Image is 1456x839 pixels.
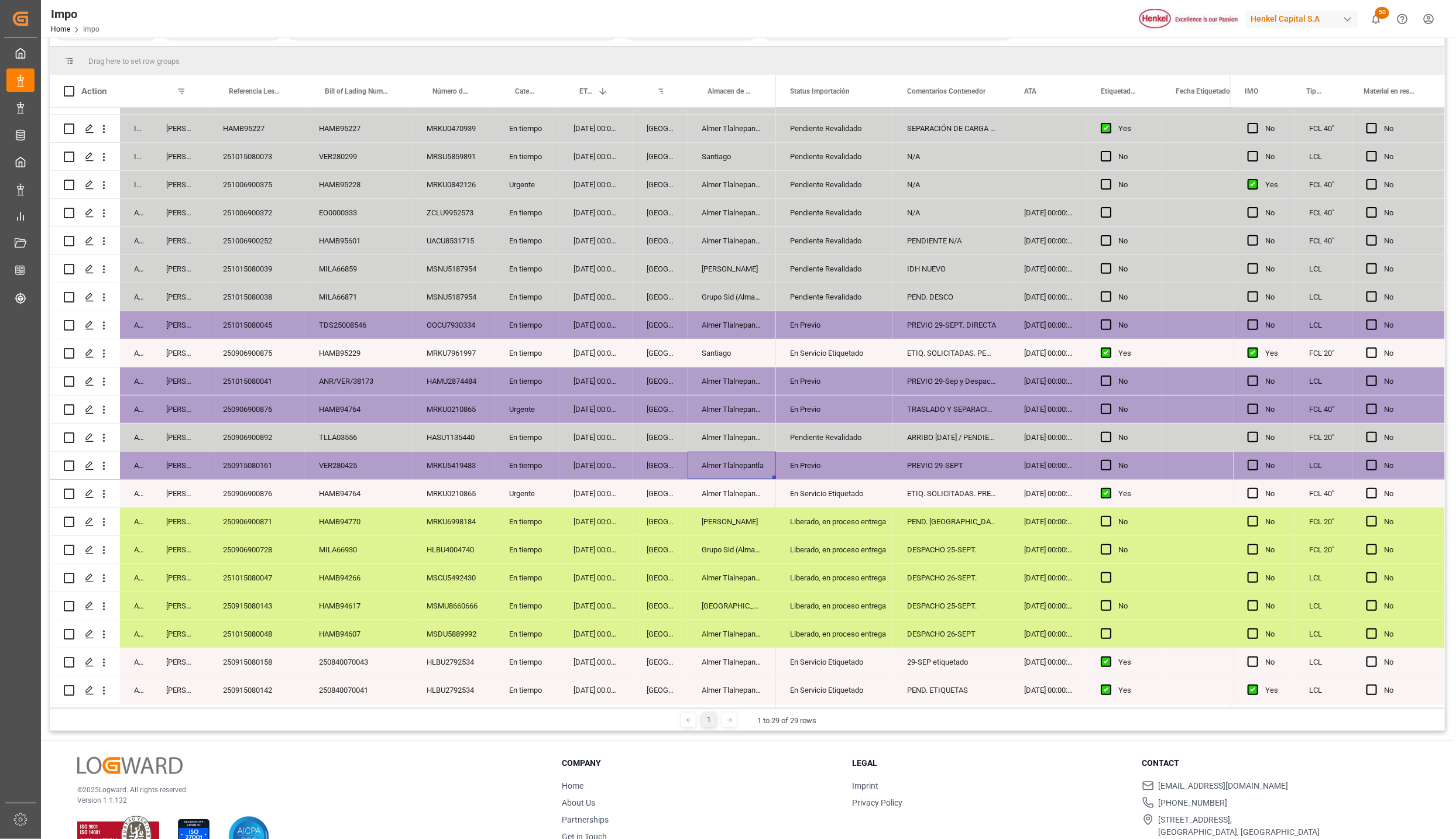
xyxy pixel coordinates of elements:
div: Almer Tlalnepantla [688,396,776,423]
div: PREVIO 29-SEPT [893,452,1010,479]
div: Arrived [120,227,152,255]
div: MRKU7961997 [413,339,495,367]
div: [DATE] 00:00:00 [1010,227,1087,255]
div: En tiempo [495,143,559,170]
div: [DATE] 00:00:00 [559,283,633,311]
div: En tiempo [495,648,559,676]
div: Press SPACE to select this row. [50,648,776,676]
div: Arrived [120,199,152,226]
div: MRKU5419483 [413,452,495,479]
div: Press SPACE to select this row. [1234,480,1445,508]
div: [GEOGRAPHIC_DATA] [633,143,688,170]
div: [GEOGRAPHIC_DATA] [633,592,688,620]
div: Press SPACE to select this row. [50,367,776,396]
div: MILA66930 [305,536,413,563]
div: [PERSON_NAME] [152,648,209,676]
div: [DATE] 00:00:00 [559,592,633,620]
div: [DATE] 00:00:00 [559,620,633,648]
div: FCL 40" [1295,115,1352,142]
div: [DATE] 00:00:00 [1010,199,1087,226]
div: En tiempo [495,620,559,648]
div: Press SPACE to select this row. [1234,592,1445,620]
div: [DATE] 00:00:00 [1010,283,1087,311]
div: [DATE] 00:00:00 [559,564,633,592]
div: [PERSON_NAME] [688,255,776,283]
div: [GEOGRAPHIC_DATA] [633,367,688,395]
div: Press SPACE to select this row. [1234,339,1445,367]
div: Arrived [120,480,152,507]
div: [PERSON_NAME] [152,620,209,648]
div: FCL 20" [1295,339,1352,367]
div: 250915080142 [209,676,305,704]
div: Press SPACE to select this row. [50,311,776,339]
div: HAMU2874484 [413,367,495,395]
div: Press SPACE to select this row. [1234,620,1445,648]
div: 29-SEP etiquetado [893,648,1010,676]
div: Arrived [120,452,152,479]
div: En tiempo [495,536,559,563]
div: [PERSON_NAME] [152,508,209,535]
button: Henkel Capital S.A [1246,8,1363,30]
div: MSCU5492430 [413,564,495,592]
div: 251006900372 [209,199,305,226]
div: [PERSON_NAME] [152,424,209,451]
div: [DATE] 00:00:00 [559,648,633,676]
div: [DATE] 00:00:00 [559,480,633,507]
div: Arrived [120,676,152,704]
div: [GEOGRAPHIC_DATA] [633,564,688,592]
div: HASU1135440 [413,424,495,451]
div: [PERSON_NAME] [152,115,209,142]
div: Arrived [120,620,152,648]
div: 250915080161 [209,452,305,479]
div: Press SPACE to select this row. [50,508,776,536]
div: [PERSON_NAME] [152,396,209,423]
div: [PERSON_NAME] [152,536,209,563]
div: PEND. [GEOGRAPHIC_DATA] [893,508,1010,535]
div: [DATE] 00:00:00 [1010,255,1087,283]
div: [DATE] 00:00:00 [559,255,633,283]
div: 250906900892 [209,424,305,451]
div: Press SPACE to select this row. [1234,171,1445,199]
div: ARRIBO [DATE] / PENDIENTE NA DHL [893,424,1010,451]
div: HLBU2792534 [413,648,495,676]
div: [DATE] 00:00:00 [1010,536,1087,563]
div: Press SPACE to select this row. [50,283,776,311]
div: MSMU8660666 [413,592,495,620]
div: [DATE] 00:00:00 [559,115,633,142]
div: Press SPACE to select this row. [1234,648,1445,676]
div: Press SPACE to select this row. [1234,536,1445,564]
div: FCL 40" [1295,396,1352,423]
div: [DATE] 00:00:00 [559,508,633,535]
div: Press SPACE to select this row. [1234,143,1445,171]
div: Grupo Sid (Almacenaje y Distribucion AVIOR) [688,536,776,563]
div: 251015080039 [209,255,305,283]
div: In progress [120,143,152,170]
div: [DATE] 00:00:00 [1010,452,1087,479]
div: [GEOGRAPHIC_DATA] [633,452,688,479]
div: En tiempo [495,255,559,283]
div: PREVIO 29-Sep y Despacho 30-Sep / CONSOL [893,367,1010,395]
div: DESPACHO 25-SEPT. [893,592,1010,620]
div: Press SPACE to select this row. [1234,311,1445,339]
div: [DATE] 00:00:00 [1010,676,1087,704]
div: Almer Tlalnepantla [688,676,776,704]
div: PENDIENTE N/A [893,227,1010,255]
div: FCL 20" [1295,536,1352,563]
div: MRKU0210865 [413,480,495,507]
div: Santiago [688,339,776,367]
div: [GEOGRAPHIC_DATA] [633,115,688,142]
div: Press SPACE to select this row. [1234,564,1445,592]
div: [GEOGRAPHIC_DATA] [633,676,688,704]
div: LCL [1295,283,1352,311]
div: [PERSON_NAME] [152,339,209,367]
div: ETIQ. SOLICITADAS. PEND. ETIQUETAS [893,339,1010,367]
div: Almer Tlalnepantla [688,424,776,451]
div: Press SPACE to select this row. [50,171,776,199]
div: LCL [1295,255,1352,283]
a: Home [562,781,584,790]
div: VER280299 [305,143,413,170]
div: [GEOGRAPHIC_DATA] [633,620,688,648]
div: HAMB95229 [305,339,413,367]
div: 250915080158 [209,648,305,676]
div: Press SPACE to select this row. [50,339,776,367]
